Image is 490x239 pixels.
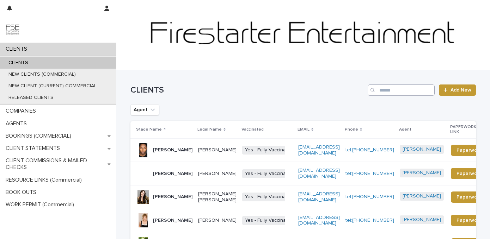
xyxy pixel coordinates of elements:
[345,171,394,176] a: tel:[PHONE_NUMBER]
[6,23,20,37] img: 9JgRvJ3ETPGCJDhvPVA5
[153,171,192,177] p: [PERSON_NAME]
[3,189,42,196] p: BOOK OUTS
[3,120,32,127] p: AGENTS
[130,85,365,95] h1: CLIENTS
[3,95,59,101] p: RELEASED CLIENTS
[403,170,441,176] a: [PERSON_NAME]
[298,126,310,133] p: EMAIL
[3,177,87,183] p: RESOURCE LINKS (Commercial)
[198,171,237,177] p: [PERSON_NAME]
[368,84,435,96] input: Search
[345,194,394,199] a: tel:[PHONE_NUMBER]
[298,215,340,226] a: [EMAIL_ADDRESS][DOMAIN_NAME]
[242,146,296,155] span: Yes - Fully Vaccinated
[457,195,482,200] span: Paperwork
[3,145,66,152] p: CLIENT STATEMENTS
[130,104,159,115] button: Agent
[298,145,340,156] a: [EMAIL_ADDRESS][DOMAIN_NAME]
[198,218,237,224] p: [PERSON_NAME]
[3,46,33,52] p: CLIENTS
[345,218,394,223] a: tel:[PHONE_NUMBER]
[242,169,296,178] span: Yes - Fully Vaccinated
[451,88,471,93] span: Add New
[153,218,192,224] p: [PERSON_NAME]
[451,191,487,203] a: Paperwork
[153,194,192,200] p: [PERSON_NAME]
[298,168,340,179] a: [EMAIL_ADDRESS][DOMAIN_NAME]
[399,126,411,133] p: Agent
[242,216,296,225] span: Yes - Fully Vaccinated
[3,83,102,89] p: NEW CLIENT (CURRENT) COMMERCIAL
[198,191,237,203] p: [PERSON_NAME] [PERSON_NAME]
[457,218,482,223] span: Paperwork
[242,193,296,201] span: Yes - Fully Vaccinated
[345,126,358,133] p: Phone
[241,126,264,133] p: Vaccinated
[136,126,162,133] p: Stage Name
[3,157,108,171] p: CLIENT COMMISSIONS & MAILED CHECKS
[3,108,42,114] p: COMPANIES
[450,123,483,136] p: PAPERWORK LINK
[3,133,77,139] p: BOOKINGS (COMMERCIAL)
[198,147,237,153] p: [PERSON_NAME]
[153,147,192,153] p: [PERSON_NAME]
[439,84,476,96] a: Add New
[197,126,222,133] p: Legal Name
[3,71,81,77] p: NEW CLIENTS (COMMERCIAL)
[457,171,482,176] span: Paperwork
[3,201,80,208] p: WORK PERMIT (Commercial)
[298,191,340,202] a: [EMAIL_ADDRESS][DOMAIN_NAME]
[451,215,487,226] a: Paperwork
[3,60,34,66] p: CLIENTS
[403,217,441,223] a: [PERSON_NAME]
[451,145,487,156] a: Paperwork
[451,168,487,179] a: Paperwork
[403,193,441,199] a: [PERSON_NAME]
[457,148,482,153] span: Paperwork
[403,146,441,152] a: [PERSON_NAME]
[345,147,394,152] a: tel:[PHONE_NUMBER]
